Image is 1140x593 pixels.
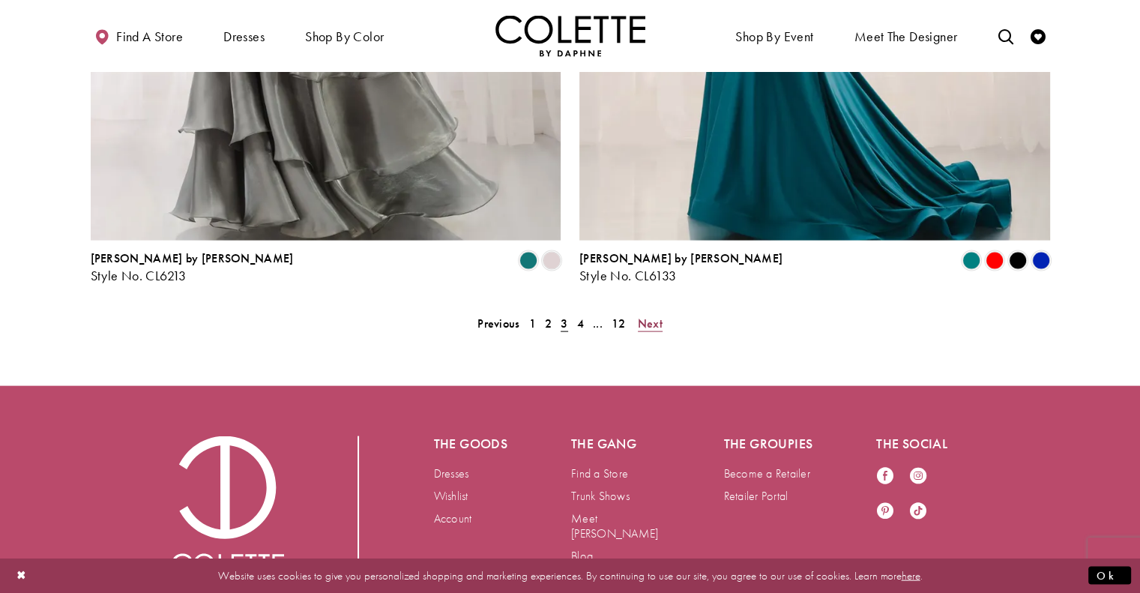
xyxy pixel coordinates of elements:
a: 2 [540,313,556,334]
a: 12 [607,313,630,334]
p: Website uses cookies to give you personalized shopping and marketing experiences. By continuing t... [108,565,1032,586]
span: Dresses [220,15,268,56]
a: ... [588,313,607,334]
span: Style No. CL6213 [91,267,187,284]
span: Shop by color [305,29,384,44]
i: Black [1009,252,1027,270]
a: Visit our TikTok - Opens in new tab [909,502,927,522]
i: Royal Blue [1032,252,1050,270]
div: Colette by Daphne Style No. CL6133 [579,252,782,283]
i: Ivy [519,252,537,270]
a: Dresses [434,466,469,481]
span: [PERSON_NAME] by [PERSON_NAME] [91,250,294,266]
img: Colette by Daphne [172,436,284,585]
button: Submit Dialog [1088,566,1131,585]
span: Shop By Event [735,29,813,44]
img: Colette by Daphne [495,15,645,56]
span: Shop By Event [732,15,817,56]
span: Current page [556,313,572,334]
a: 1 [525,313,540,334]
span: Shop by color [301,15,387,56]
a: Meet the designer [851,15,962,56]
a: Visit our Pinterest - Opens in new tab [876,502,894,522]
a: Visit Home Page [495,15,645,56]
a: Account [434,511,472,526]
a: Visit our Facebook - Opens in new tab [876,466,894,487]
span: Meet the designer [854,29,958,44]
a: Retailer Portal [724,488,788,504]
h5: The groupies [724,436,817,451]
span: 1 [529,316,536,331]
a: here [902,568,920,583]
a: Become a Retailer [724,466,810,481]
h5: The social [876,436,969,451]
a: Visit Colette by Daphne Homepage [172,436,284,585]
i: Teal [962,252,980,270]
span: Find a store [116,29,183,44]
h5: The gang [571,436,664,451]
span: Next [638,316,663,331]
i: Red [986,252,1004,270]
a: Prev Page [473,313,524,334]
ul: Follow us [869,459,950,529]
span: 12 [612,316,626,331]
span: Previous [477,316,519,331]
a: Find a store [91,15,187,56]
a: Visit our Instagram - Opens in new tab [909,466,927,487]
i: Petal [543,252,561,270]
a: Blog [571,548,593,564]
a: Next Page [633,313,667,334]
button: Close Dialog [9,562,34,589]
a: Find a Store [571,466,628,481]
span: Dresses [223,29,265,44]
span: 3 [561,316,567,331]
a: Wishlist [434,488,468,504]
a: Toggle search [994,15,1016,56]
h5: The goods [434,436,512,451]
a: Trunk Shows [571,488,630,504]
span: [PERSON_NAME] by [PERSON_NAME] [579,250,782,266]
a: 4 [573,313,588,334]
a: Check Wishlist [1027,15,1049,56]
span: 4 [577,316,584,331]
div: Colette by Daphne Style No. CL6213 [91,252,294,283]
span: 2 [545,316,552,331]
a: Meet [PERSON_NAME] [571,511,658,541]
span: ... [593,316,603,331]
span: Style No. CL6133 [579,267,676,284]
